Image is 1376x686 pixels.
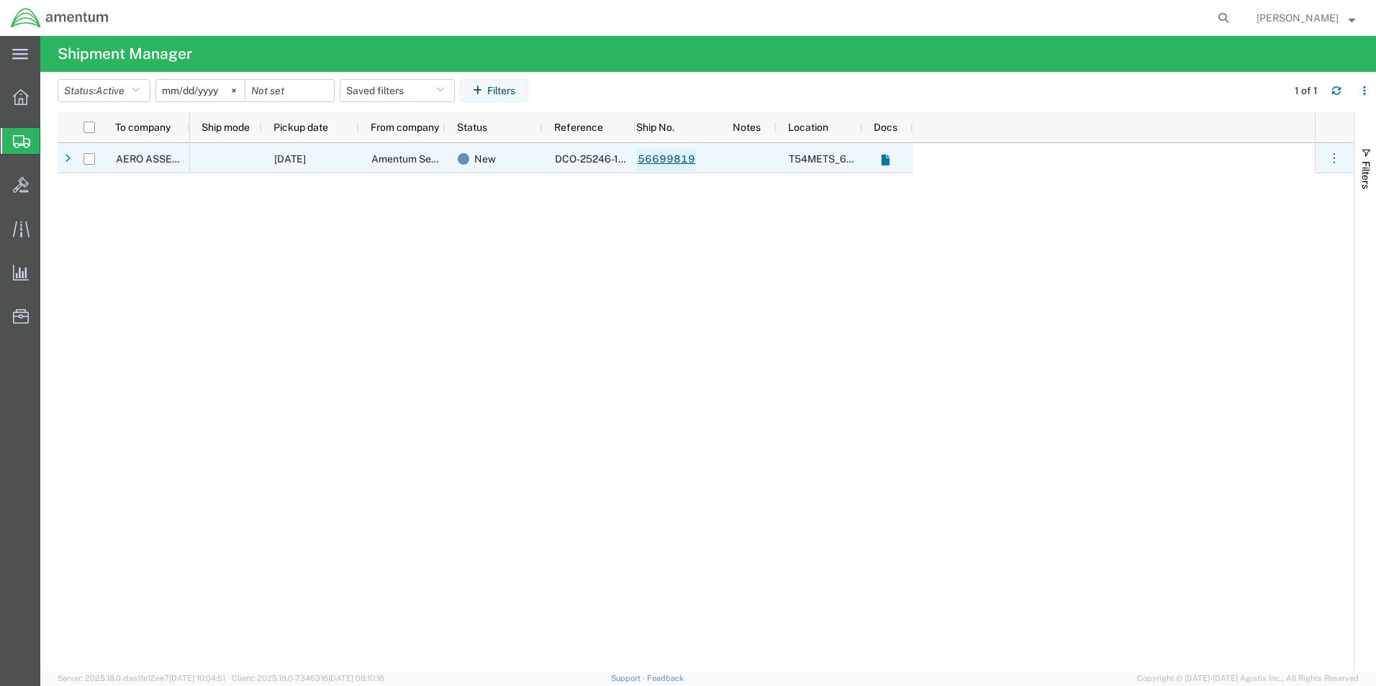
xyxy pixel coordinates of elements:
[116,153,205,165] span: AERO ASSETS LLC
[156,80,245,101] input: Not set
[1257,10,1339,26] span: Joel Salinas
[474,144,496,174] span: New
[169,674,225,682] span: [DATE] 10:04:51
[58,674,225,682] span: Server: 2025.18.0-daa1fe12ee7
[789,153,995,165] span: T54METS_6100 - NAS Corpus Christi
[460,79,528,102] button: Filters
[647,674,684,682] a: Feedback
[340,79,455,102] button: Saved filters
[58,79,150,102] button: Status:Active
[874,122,897,133] span: Docs
[371,122,439,133] span: From company
[1137,672,1359,685] span: Copyright © [DATE]-[DATE] Agistix Inc., All Rights Reserved
[96,85,125,96] span: Active
[554,122,603,133] span: Reference
[328,674,384,682] span: [DATE] 08:10:16
[371,153,479,165] span: Amentum Services, Inc.
[232,674,384,682] span: Client: 2025.18.0-7346316
[273,122,328,133] span: Pickup date
[636,122,674,133] span: Ship No.
[245,80,334,101] input: Not set
[457,122,487,133] span: Status
[788,122,828,133] span: Location
[637,148,696,171] a: 56699819
[115,122,171,133] span: To company
[555,153,650,165] span: DCO-25246-167666
[733,122,761,133] span: Notes
[1360,161,1372,189] span: Filters
[611,674,647,682] a: Support
[1295,83,1320,99] div: 1 of 1
[1256,9,1356,27] button: [PERSON_NAME]
[58,36,192,72] h4: Shipment Manager
[274,153,306,165] span: 09/03/2025
[10,7,109,29] img: logo
[202,122,250,133] span: Ship mode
